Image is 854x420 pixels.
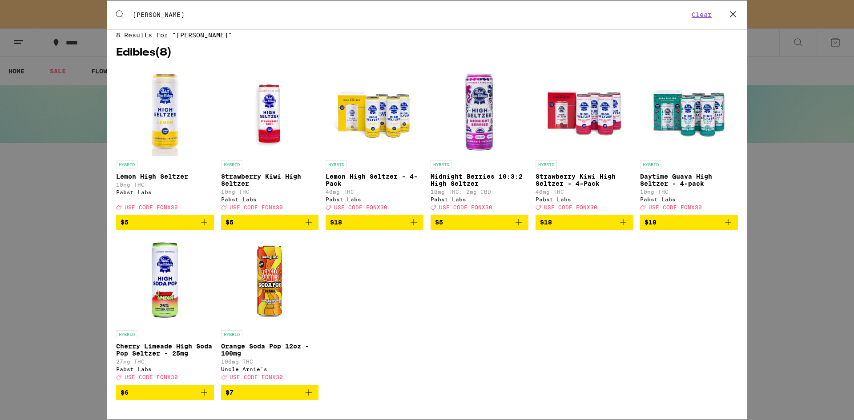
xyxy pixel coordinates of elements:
button: Add to bag [640,215,738,230]
span: $18 [645,219,657,226]
span: USE CODE EQNX30 [125,204,178,210]
button: Add to bag [221,215,319,230]
div: Pabst Labs [116,189,214,195]
p: 27mg THC [116,359,214,364]
h2: Edibles ( 8 ) [116,48,738,58]
img: Pabst Labs - Strawberry Kiwi High Seltzer [225,67,314,156]
a: Open page for Cherry Limeade High Soda Pop Seltzer - 25mg from Pabst Labs [116,237,214,384]
a: Open page for Strawberry Kiwi High Seltzer from Pabst Labs [221,67,319,215]
a: Open page for Lemon High Seltzer - 4-Pack from Pabst Labs [326,67,423,215]
p: Orange Soda Pop 12oz - 100mg [221,343,319,357]
p: Midnight Berries 10:3:2 High Seltzer [431,173,528,187]
span: $5 [226,219,234,226]
p: HYBRID [221,160,242,168]
span: USE CODE EQNX30 [544,204,597,210]
img: Pabst Labs - Lemon High Seltzer [121,67,209,156]
button: Add to bag [221,385,319,400]
span: USE CODE EQNX30 [334,204,387,210]
button: Add to bag [536,215,633,230]
span: $18 [330,219,342,226]
img: Pabst Labs - Strawberry Kiwi High Seltzer - 4-Pack [540,67,628,156]
img: Pabst Labs - Midnight Berries 10:3:2 High Seltzer [435,67,524,156]
a: Open page for Strawberry Kiwi High Seltzer - 4-Pack from Pabst Labs [536,67,633,215]
input: Search for products & categories [132,11,689,19]
button: Add to bag [431,215,528,230]
span: $7 [226,389,234,396]
a: Open page for Orange Soda Pop 12oz - 100mg from Uncle Arnie's [221,237,319,384]
span: USE CODE EQNX30 [230,375,283,380]
div: Pabst Labs [640,196,738,202]
div: Pabst Labs [116,366,214,372]
button: Add to bag [116,215,214,230]
p: Daytime Guava High Seltzer - 4-pack [640,173,738,187]
img: Pabst Labs - Lemon High Seltzer - 4-Pack [330,67,419,156]
div: Pabst Labs [431,196,528,202]
p: Cherry Limeade High Soda Pop Seltzer - 25mg [116,343,214,357]
button: Add to bag [116,385,214,400]
img: Pabst Labs - Daytime Guava High Seltzer - 4-pack [645,67,733,156]
button: Add to bag [326,215,423,230]
div: Pabst Labs [326,196,423,202]
p: HYBRID [326,160,347,168]
div: Pabst Labs [221,196,319,202]
a: Open page for Daytime Guava High Seltzer - 4-pack from Pabst Labs [640,67,738,215]
span: USE CODE EQNX30 [125,375,178,380]
p: HYBRID [431,160,452,168]
span: Hi. Need any help? [5,6,64,13]
p: 10mg THC [116,182,214,188]
img: Pabst Labs - Cherry Limeade High Soda Pop Seltzer - 25mg [121,237,209,326]
p: HYBRID [221,330,242,338]
p: 100mg THC [221,359,319,364]
p: 10mg THC [221,189,319,195]
p: Strawberry Kiwi High Seltzer [221,173,319,187]
img: Uncle Arnie's - Orange Soda Pop 12oz - 100mg [225,237,314,326]
p: 40mg THC [326,189,423,195]
span: USE CODE EQNX30 [649,204,702,210]
div: Uncle Arnie's [221,366,319,372]
p: HYBRID [116,330,137,338]
p: HYBRID [116,160,137,168]
span: $18 [540,219,552,226]
span: $5 [121,219,129,226]
span: $5 [435,219,443,226]
p: Lemon High Seltzer - 4-Pack [326,173,423,187]
button: Clear [689,11,714,19]
p: 10mg THC [640,189,738,195]
span: USE CODE EQNX30 [230,204,283,210]
a: Open page for Lemon High Seltzer from Pabst Labs [116,67,214,215]
a: Open page for Midnight Berries 10:3:2 High Seltzer from Pabst Labs [431,67,528,215]
p: Strawberry Kiwi High Seltzer - 4-Pack [536,173,633,187]
p: Lemon High Seltzer [116,173,214,180]
p: HYBRID [536,160,557,168]
span: $6 [121,389,129,396]
span: 8 results for "[PERSON_NAME]" [116,32,738,39]
p: HYBRID [640,160,661,168]
span: USE CODE EQNX30 [439,204,492,210]
p: 40mg THC [536,189,633,195]
p: 10mg THC: 2mg CBD [431,189,528,195]
div: Pabst Labs [536,196,633,202]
